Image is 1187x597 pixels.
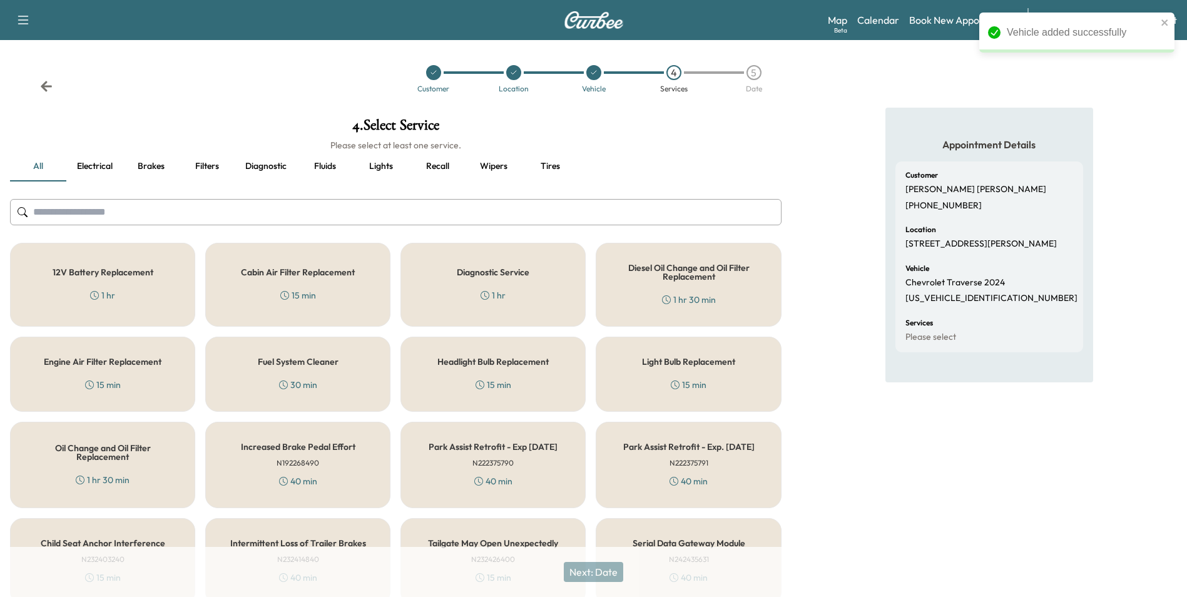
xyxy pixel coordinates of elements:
h6: N222375791 [670,457,708,469]
h5: Child Seat Anchor Interference [41,539,165,548]
button: Fluids [297,151,353,181]
button: Recall [409,151,466,181]
div: Services [660,85,688,93]
h6: Vehicle [905,265,929,272]
button: close [1161,18,1169,28]
img: Curbee Logo [564,11,624,29]
div: 1 hr 30 min [76,474,130,486]
div: Customer [417,85,449,93]
div: basic tabs example [10,151,782,181]
div: 5 [746,65,762,80]
div: 1 hr [90,289,115,302]
button: Electrical [66,151,123,181]
div: Vehicle added successfully [1007,25,1157,40]
div: 30 min [279,379,317,391]
div: 1 hr [481,289,506,302]
h5: Diesel Oil Change and Oil Filter Replacement [616,263,760,281]
h5: Cabin Air Filter Replacement [241,268,355,277]
h5: Light Bulb Replacement [642,357,735,366]
h5: Diagnostic Service [457,268,529,277]
p: [US_VEHICLE_IDENTIFICATION_NUMBER] [905,293,1077,304]
div: Beta [834,26,847,35]
h5: Headlight Bulb Replacement [437,357,549,366]
h5: Engine Air Filter Replacement [44,357,161,366]
div: 1 hr 30 min [662,293,716,306]
h6: Services [905,319,933,327]
div: Date [746,85,762,93]
div: 15 min [85,379,121,391]
p: Please select [905,332,956,343]
button: all [10,151,66,181]
h5: Park Assist Retrofit - Exp [DATE] [429,442,558,451]
p: [PHONE_NUMBER] [905,200,982,212]
h1: 4 . Select Service [10,118,782,139]
div: 40 min [670,475,708,487]
h5: Park Assist Retrofit - Exp. [DATE] [623,442,755,451]
h5: Intermittent Loss of Trailer Brakes [230,539,366,548]
h5: Tailgate May Open Unexpectedly [428,539,558,548]
h6: Customer [905,171,938,179]
div: Back [40,80,53,93]
div: 15 min [280,289,316,302]
p: [PERSON_NAME] [PERSON_NAME] [905,184,1046,195]
div: 40 min [279,475,317,487]
button: Filters [179,151,235,181]
a: Calendar [857,13,899,28]
a: MapBeta [828,13,847,28]
button: Diagnostic [235,151,297,181]
h5: 12V Battery Replacement [53,268,153,277]
p: Chevrolet Traverse 2024 [905,277,1005,288]
p: [STREET_ADDRESS][PERSON_NAME] [905,238,1057,250]
h5: Oil Change and Oil Filter Replacement [31,444,175,461]
div: 15 min [671,379,706,391]
a: Book New Appointment [909,13,1015,28]
h5: Serial Data Gateway Module [633,539,745,548]
div: 40 min [474,475,512,487]
button: Wipers [466,151,522,181]
button: Brakes [123,151,179,181]
h5: Fuel System Cleaner [258,357,339,366]
h6: Location [905,226,936,233]
div: Location [499,85,529,93]
h6: Please select at least one service. [10,139,782,151]
h5: Appointment Details [895,138,1083,151]
button: Lights [353,151,409,181]
h6: N192268490 [277,457,319,469]
h6: N222375790 [472,457,514,469]
h5: Increased Brake Pedal Effort [241,442,355,451]
div: Vehicle [582,85,606,93]
div: 15 min [476,379,511,391]
div: 4 [666,65,681,80]
button: Tires [522,151,578,181]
